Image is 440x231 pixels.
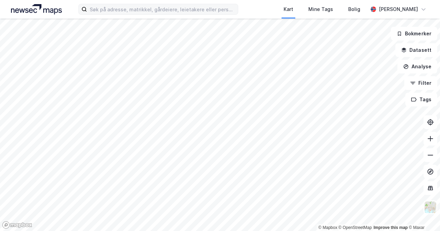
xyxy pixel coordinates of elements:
[87,4,238,14] input: Søk på adresse, matrikkel, gårdeiere, leietakere eller personer
[308,5,333,13] div: Mine Tags
[379,5,418,13] div: [PERSON_NAME]
[406,198,440,231] iframe: Chat Widget
[348,5,360,13] div: Bolig
[284,5,293,13] div: Kart
[11,4,62,14] img: logo.a4113a55bc3d86da70a041830d287a7e.svg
